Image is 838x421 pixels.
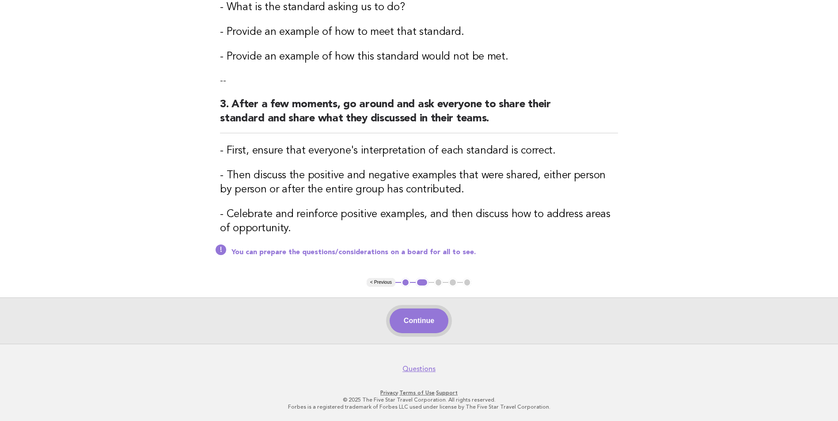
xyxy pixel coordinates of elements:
button: 2 [416,278,428,287]
p: · · [149,389,690,396]
h3: - Celebrate and reinforce positive examples, and then discuss how to address areas of opportunity. [220,207,618,236]
h3: - Provide an example of how to meet that standard. [220,25,618,39]
h2: 3. After a few moments, go around and ask everyone to share their standard and share what they di... [220,98,618,133]
p: Forbes is a registered trademark of Forbes LLC used under license by The Five Star Travel Corpora... [149,403,690,410]
button: 1 [401,278,410,287]
a: Support [436,390,458,396]
h3: - First, ensure that everyone's interpretation of each standard is correct. [220,144,618,158]
h3: - Then discuss the positive and negative examples that were shared, either person by person or af... [220,169,618,197]
p: © 2025 The Five Star Travel Corporation. All rights reserved. [149,396,690,403]
h3: - Provide an example of how this standard would not be met. [220,50,618,64]
a: Questions [402,365,436,373]
button: Continue [390,308,448,333]
p: -- [220,75,618,87]
a: Privacy [380,390,398,396]
p: You can prepare the questions/considerations on a board for all to see. [231,248,618,257]
h3: - What is the standard asking us to do? [220,0,618,15]
button: < Previous [367,278,395,287]
a: Terms of Use [399,390,435,396]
